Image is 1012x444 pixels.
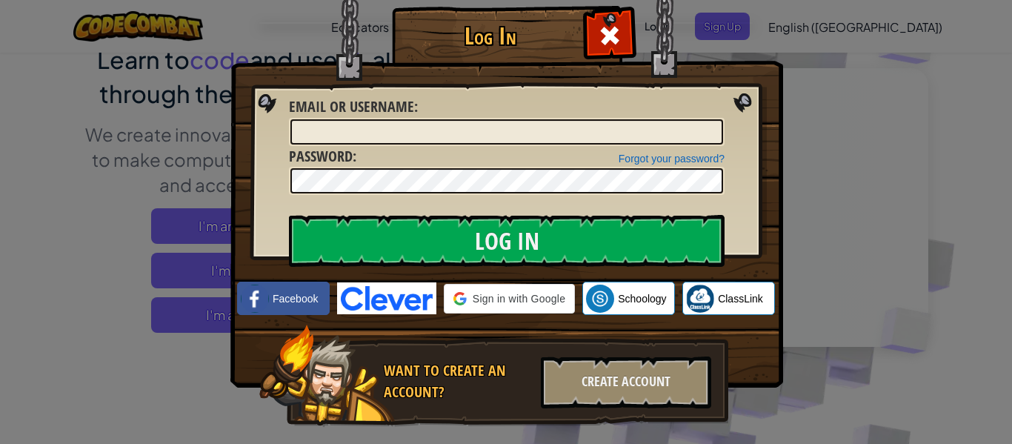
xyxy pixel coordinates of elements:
img: facebook_small.png [241,285,269,313]
span: Email or Username [289,96,414,116]
span: Schoology [618,291,666,306]
input: Log In [289,215,725,267]
span: Facebook [273,291,318,306]
a: Forgot your password? [619,153,725,165]
h1: Log In [396,23,585,49]
span: ClassLink [718,291,763,306]
label: : [289,96,418,118]
div: Create Account [541,357,711,408]
label: : [289,146,356,168]
span: Password [289,146,353,166]
span: Sign in with Google [473,291,565,306]
img: classlink-logo-small.png [686,285,714,313]
div: Want to create an account? [384,360,532,402]
img: schoology.png [586,285,614,313]
div: Sign in with Google [444,284,575,314]
img: clever-logo-blue.png [337,282,436,314]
